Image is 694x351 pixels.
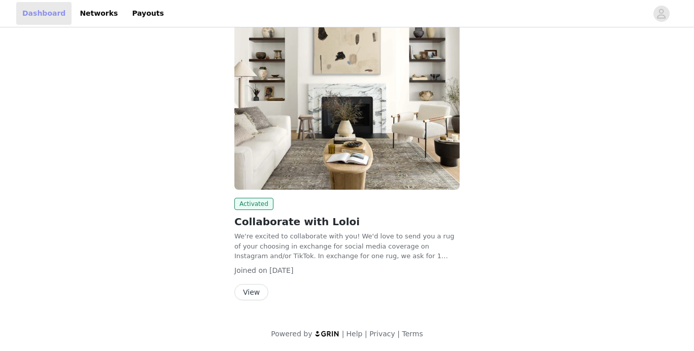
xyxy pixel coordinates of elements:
span: Activated [234,198,273,210]
span: Joined on [234,266,267,274]
a: Payouts [126,2,170,25]
div: avatar [656,6,666,22]
a: View [234,289,268,296]
a: Help [346,330,363,338]
a: Networks [74,2,124,25]
h2: Collaborate with Loloi [234,214,460,229]
p: We're excited to collaborate with you! We'd love to send you a rug of your choosing in exchange f... [234,231,460,261]
span: | [365,330,367,338]
span: Powered by [271,330,312,338]
span: [DATE] [269,266,293,274]
button: View [234,284,268,300]
span: | [397,330,400,338]
a: Terms [402,330,423,338]
span: | [342,330,344,338]
img: Loloi Rugs [234,21,460,190]
a: Dashboard [16,2,72,25]
a: Privacy [369,330,395,338]
img: logo [315,330,340,337]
